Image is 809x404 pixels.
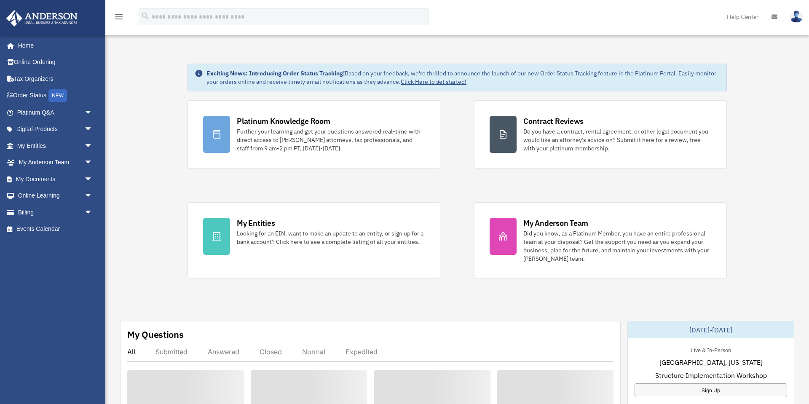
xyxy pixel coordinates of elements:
div: Normal [302,348,325,356]
a: My Anderson Teamarrow_drop_down [6,154,105,171]
div: Expedited [346,348,378,356]
div: NEW [48,89,67,102]
a: My Entities Looking for an EIN, want to make an update to an entity, or sign up for a bank accoun... [188,202,440,278]
span: arrow_drop_down [84,104,101,121]
a: Online Learningarrow_drop_down [6,187,105,204]
span: arrow_drop_down [84,204,101,221]
strong: Exciting News: Introducing Order Status Tracking! [206,70,345,77]
div: My Questions [127,328,184,341]
div: Looking for an EIN, want to make an update to an entity, or sign up for a bank account? Click her... [237,229,425,246]
a: Home [6,37,101,54]
a: menu [114,15,124,22]
a: Platinum Q&Aarrow_drop_down [6,104,105,121]
div: Closed [260,348,282,356]
a: Billingarrow_drop_down [6,204,105,221]
a: Platinum Knowledge Room Further your learning and get your questions answered real-time with dire... [188,100,440,169]
div: All [127,348,135,356]
span: arrow_drop_down [84,154,101,171]
a: Click Here to get started! [401,78,466,86]
div: Platinum Knowledge Room [237,116,330,126]
div: My Entities [237,218,275,228]
span: [GEOGRAPHIC_DATA], [US_STATE] [659,357,763,367]
span: Structure Implementation Workshop [655,370,767,380]
div: Do you have a contract, rental agreement, or other legal document you would like an attorney's ad... [523,127,711,153]
a: My Anderson Team Did you know, as a Platinum Member, you have an entire professional team at your... [474,202,727,278]
div: Contract Reviews [523,116,584,126]
span: arrow_drop_down [84,137,101,155]
div: Based on your feedback, we're thrilled to announce the launch of our new Order Status Tracking fe... [206,69,720,86]
img: User Pic [790,11,803,23]
img: Anderson Advisors Platinum Portal [4,10,80,27]
i: search [141,11,150,21]
a: Tax Organizers [6,70,105,87]
a: Sign Up [635,383,787,397]
div: Live & In-Person [684,345,738,354]
a: My Documentsarrow_drop_down [6,171,105,187]
span: arrow_drop_down [84,187,101,205]
div: [DATE]-[DATE] [628,321,794,338]
span: arrow_drop_down [84,171,101,188]
a: My Entitiesarrow_drop_down [6,137,105,154]
div: Further your learning and get your questions answered real-time with direct access to [PERSON_NAM... [237,127,425,153]
a: Order StatusNEW [6,87,105,104]
i: menu [114,12,124,22]
a: Events Calendar [6,221,105,238]
div: Answered [208,348,239,356]
div: Submitted [155,348,188,356]
a: Digital Productsarrow_drop_down [6,121,105,138]
a: Online Ordering [6,54,105,71]
div: Did you know, as a Platinum Member, you have an entire professional team at your disposal? Get th... [523,229,711,263]
span: arrow_drop_down [84,121,101,138]
div: My Anderson Team [523,218,588,228]
a: Contract Reviews Do you have a contract, rental agreement, or other legal document you would like... [474,100,727,169]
